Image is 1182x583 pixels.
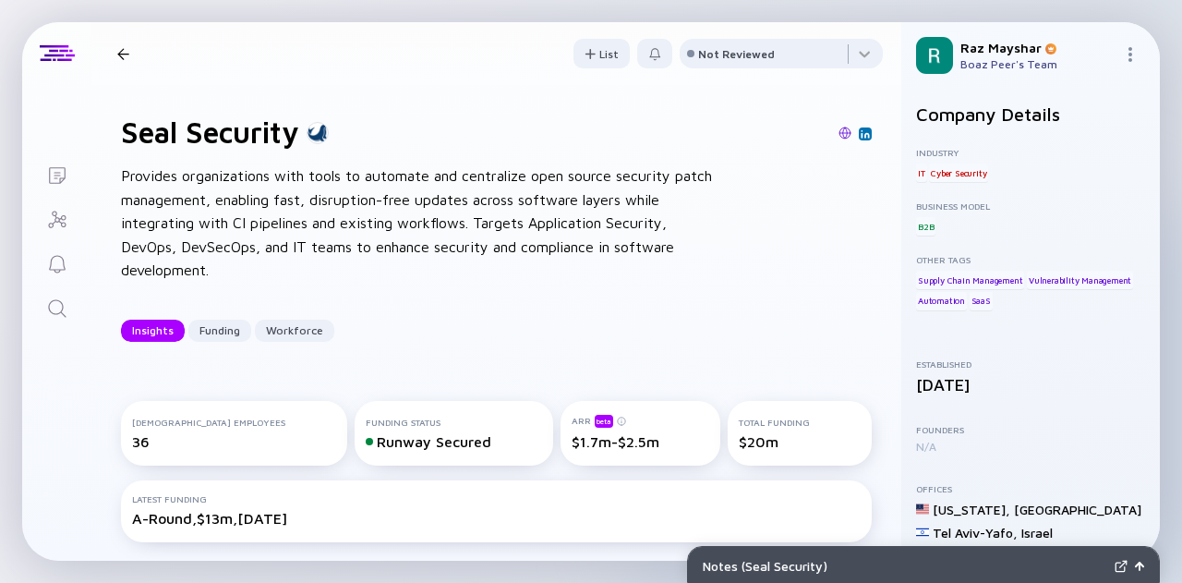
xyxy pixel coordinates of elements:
[1115,560,1128,573] img: Expand Notes
[929,164,988,182] div: Cyber Security
[916,526,929,539] img: Israel Flag
[22,196,91,240] a: Investor Map
[916,375,1145,395] div: [DATE]
[366,417,542,428] div: Funding Status
[572,414,710,428] div: ARR
[188,316,251,345] div: Funding
[916,440,1145,454] div: N/A
[916,164,927,182] div: IT
[933,525,1018,540] div: Tel Aviv-Yafo ,
[916,424,1145,435] div: Founders
[121,164,712,283] div: Provides organizations with tools to automate and centralize open source security patch managemen...
[916,503,929,516] img: United States Flag
[573,40,630,68] div: List
[739,417,861,428] div: Total Funding
[132,493,861,504] div: Latest Funding
[22,152,91,196] a: Lists
[916,271,1024,289] div: Supply Chain Management
[739,433,861,450] div: $20m
[22,285,91,329] a: Search
[916,147,1145,158] div: Industry
[970,292,993,310] div: SaaS
[1135,562,1144,571] img: Open Notes
[1014,502,1141,517] div: [GEOGRAPHIC_DATA]
[916,37,953,74] img: Raz Profile Picture
[916,292,967,310] div: Automation
[916,254,1145,265] div: Other Tags
[916,103,1145,125] h2: Company Details
[960,57,1116,71] div: Boaz Peer's Team
[188,320,251,342] button: Funding
[861,129,870,139] img: Seal Security Linkedin Page
[916,217,935,236] div: B2B
[1021,525,1053,540] div: Israel
[933,502,1010,517] div: [US_STATE] ,
[916,483,1145,494] div: Offices
[916,358,1145,370] div: Established
[121,320,185,342] button: Insights
[132,417,336,428] div: [DEMOGRAPHIC_DATA] Employees
[916,200,1145,212] div: Business Model
[132,433,336,450] div: 36
[255,316,334,345] div: Workforce
[595,415,613,428] div: beta
[121,316,185,345] div: Insights
[121,115,299,150] h1: Seal Security
[132,510,861,527] div: A-Round, $13m, [DATE]
[573,39,630,68] button: List
[572,433,710,450] div: $1.7m-$2.5m
[960,40,1116,55] div: Raz Mayshar
[1027,271,1133,289] div: Vulnerability Management
[698,47,775,61] div: Not Reviewed
[838,127,851,140] img: Seal Security Website
[366,433,542,450] div: Runway Secured
[1123,47,1138,62] img: Menu
[703,558,1107,574] div: Notes ( Seal Security )
[22,240,91,285] a: Reminders
[255,320,334,342] button: Workforce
